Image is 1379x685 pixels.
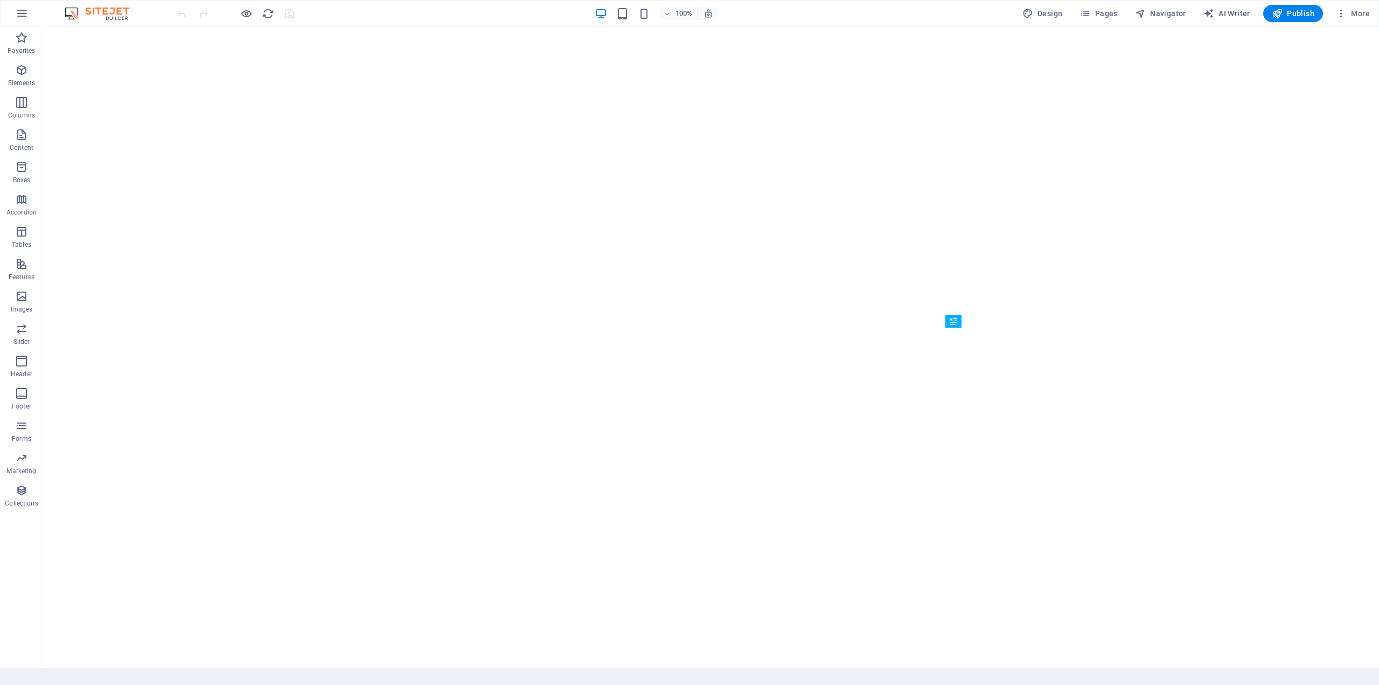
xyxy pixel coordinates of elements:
[13,176,31,184] p: Boxes
[1332,5,1374,22] button: More
[1263,5,1323,22] button: Publish
[659,7,698,20] button: 100%
[675,7,693,20] h6: 100%
[13,337,30,346] p: Slider
[12,240,31,249] p: Tables
[262,8,274,20] i: Reload page
[6,208,37,217] p: Accordion
[62,7,143,20] img: Editor Logo
[1203,8,1250,19] span: AI Writer
[1336,8,1370,19] span: More
[9,273,34,281] p: Features
[704,9,713,18] i: On resize automatically adjust zoom level to fit chosen device.
[12,434,31,443] p: Forms
[1018,5,1067,22] button: Design
[10,143,33,152] p: Content
[6,467,36,475] p: Marketing
[12,402,31,411] p: Footer
[1018,5,1067,22] div: Design (Ctrl+Alt+Y)
[240,7,253,20] button: Click here to leave preview mode and continue editing
[1272,8,1314,19] span: Publish
[1022,8,1063,19] span: Design
[8,111,35,120] p: Columns
[5,499,38,508] p: Collections
[261,7,274,20] button: reload
[1075,5,1122,22] button: Pages
[8,79,36,87] p: Elements
[1131,5,1190,22] button: Navigator
[11,305,33,314] p: Images
[1135,8,1186,19] span: Navigator
[8,46,35,55] p: Favorites
[1079,8,1117,19] span: Pages
[11,370,32,378] p: Header
[1199,5,1255,22] button: AI Writer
